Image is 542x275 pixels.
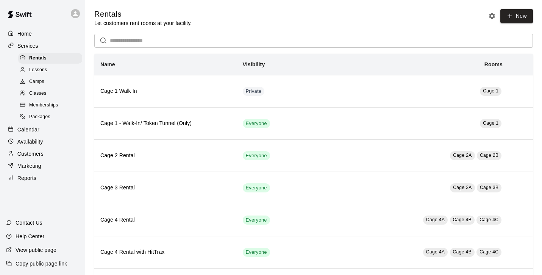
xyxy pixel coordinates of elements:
[243,183,270,192] div: This service is visible to all of your customers
[500,9,533,23] a: New
[6,172,79,184] a: Reports
[17,30,32,37] p: Home
[483,120,498,126] span: Cage 1
[243,120,270,127] span: Everyone
[243,119,270,128] div: This service is visible to all of your customers
[6,40,79,52] a: Services
[243,248,270,257] div: This service is visible to all of your customers
[29,66,47,74] span: Lessons
[94,9,192,19] h5: Rentals
[18,100,82,111] div: Memberships
[6,28,79,39] a: Home
[453,249,472,255] span: Cage 4B
[16,233,44,240] p: Help Center
[243,152,270,159] span: Everyone
[6,160,79,172] a: Marketing
[100,216,231,224] h6: Cage 4 Rental
[18,53,82,64] div: Rentals
[16,260,67,267] p: Copy public page link
[6,136,79,147] a: Availability
[6,124,79,135] a: Calendar
[100,119,231,128] h6: Cage 1 - Walk-In/ Token Tunnel (Only)
[18,64,85,76] a: Lessons
[29,102,58,109] span: Memberships
[426,249,445,255] span: Cage 4A
[29,90,46,97] span: Classes
[480,217,498,222] span: Cage 4C
[18,111,85,123] a: Packages
[484,61,503,67] b: Rooms
[100,248,231,256] h6: Cage 4 Rental with HitTrax
[243,61,265,67] b: Visibility
[17,126,39,133] p: Calendar
[29,113,50,121] span: Packages
[18,52,85,64] a: Rentals
[18,100,85,111] a: Memberships
[243,151,270,160] div: This service is visible to all of your customers
[29,55,47,62] span: Rentals
[17,42,38,50] p: Services
[100,87,231,95] h6: Cage 1 Walk In
[426,217,445,222] span: Cage 4A
[483,88,498,94] span: Cage 1
[480,153,499,158] span: Cage 2B
[17,150,44,158] p: Customers
[453,153,472,158] span: Cage 2A
[100,184,231,192] h6: Cage 3 Rental
[453,185,472,190] span: Cage 3A
[243,184,270,192] span: Everyone
[486,10,498,22] button: Rental settings
[18,112,82,122] div: Packages
[100,61,115,67] b: Name
[480,249,498,255] span: Cage 4C
[243,88,265,95] span: Private
[18,88,85,100] a: Classes
[94,19,192,27] p: Let customers rent rooms at your facility.
[6,148,79,159] a: Customers
[100,152,231,160] h6: Cage 2 Rental
[18,88,82,99] div: Classes
[243,249,270,256] span: Everyone
[16,219,42,227] p: Contact Us
[17,174,36,182] p: Reports
[18,76,85,88] a: Camps
[17,138,43,145] p: Availability
[243,217,270,224] span: Everyone
[17,162,41,170] p: Marketing
[18,77,82,87] div: Camps
[243,216,270,225] div: This service is visible to all of your customers
[29,78,44,86] span: Camps
[480,185,499,190] span: Cage 3B
[243,87,265,96] div: This service is hidden, and can only be accessed via a direct link
[16,246,56,254] p: View public page
[18,65,82,75] div: Lessons
[453,217,472,222] span: Cage 4B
